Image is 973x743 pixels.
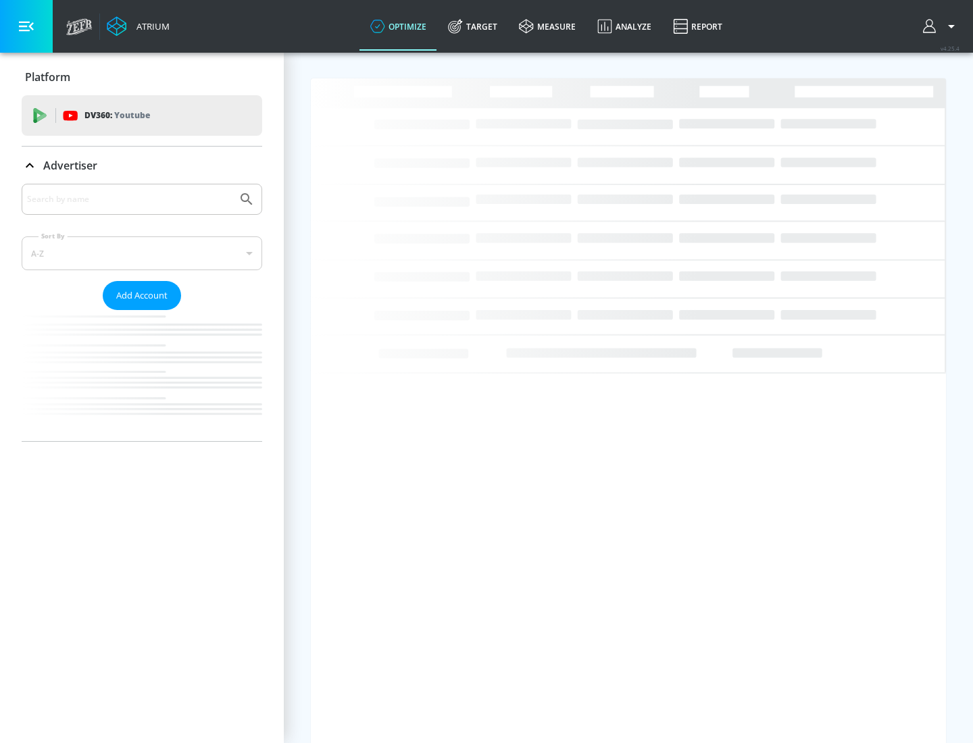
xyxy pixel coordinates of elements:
[662,2,733,51] a: Report
[39,232,68,240] label: Sort By
[22,95,262,136] div: DV360: Youtube
[22,147,262,184] div: Advertiser
[22,184,262,441] div: Advertiser
[25,70,70,84] p: Platform
[22,58,262,96] div: Platform
[116,288,168,303] span: Add Account
[103,281,181,310] button: Add Account
[587,2,662,51] a: Analyze
[437,2,508,51] a: Target
[84,108,150,123] p: DV360:
[131,20,170,32] div: Atrium
[22,310,262,441] nav: list of Advertiser
[22,236,262,270] div: A-Z
[941,45,959,52] span: v 4.25.4
[43,158,97,173] p: Advertiser
[508,2,587,51] a: measure
[107,16,170,36] a: Atrium
[114,108,150,122] p: Youtube
[359,2,437,51] a: optimize
[27,190,232,208] input: Search by name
